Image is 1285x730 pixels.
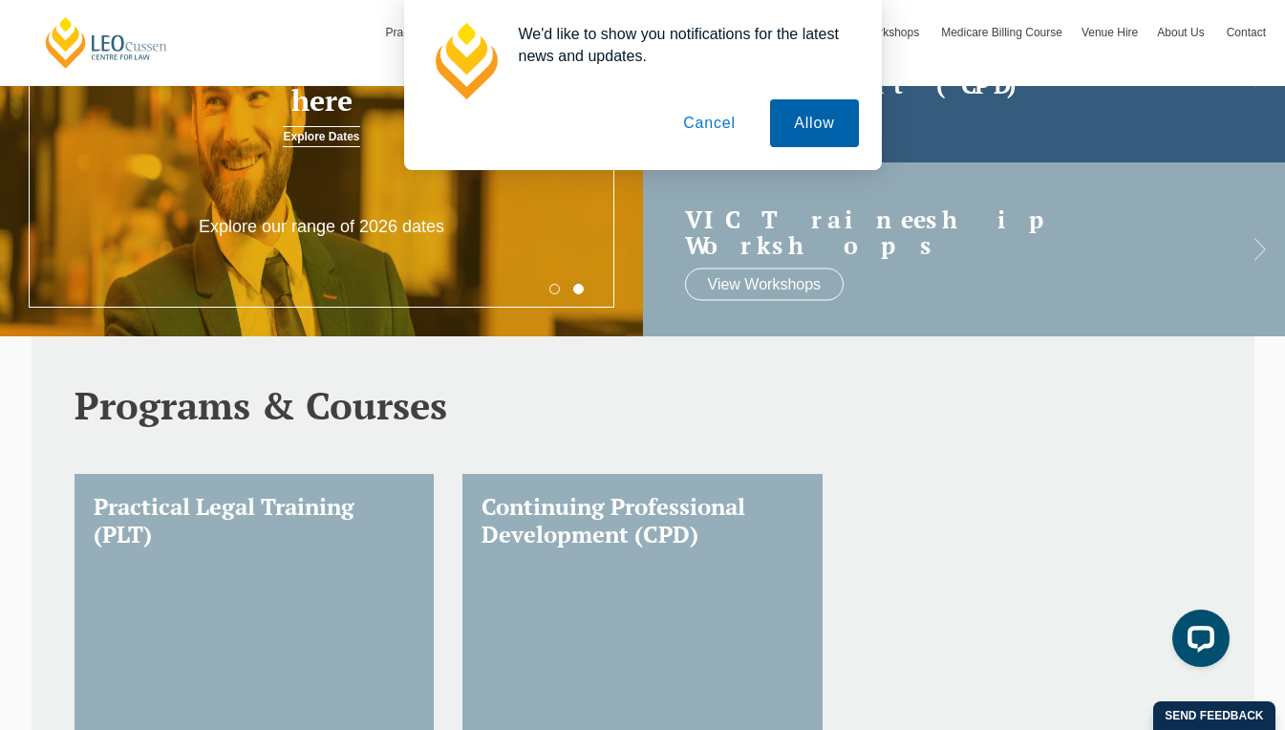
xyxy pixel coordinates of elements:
[427,23,503,99] img: notification icon
[75,384,1211,426] h2: Programs & Courses
[94,493,416,548] h3: Practical Legal Training (PLT)
[685,268,845,300] a: View Workshops
[549,284,560,294] button: 1
[573,284,584,294] button: 2
[770,99,858,147] button: Allow
[503,23,859,67] div: We'd like to show you notifications for the latest news and updates.
[482,493,803,548] h3: Continuing Professional Development (CPD)
[1157,602,1237,682] iframe: LiveChat chat widget
[685,205,1206,258] a: VIC Traineeship Workshops
[659,99,760,147] button: Cancel
[193,216,450,238] p: Explore our range of 2026 dates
